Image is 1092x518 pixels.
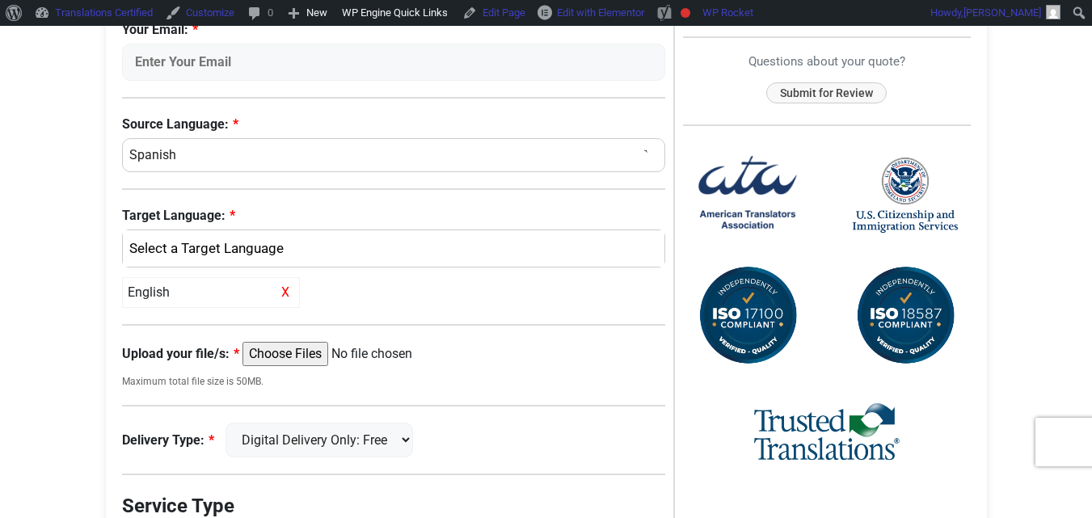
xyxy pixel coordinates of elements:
span: Edit with Elementor [557,6,644,19]
img: American Translators Association Logo [695,142,800,247]
button: Submit for Review [766,82,887,104]
img: ISO 17100 Compliant Certification [695,263,800,368]
span: [PERSON_NAME] [963,6,1041,19]
label: Target Language: [122,206,666,225]
h6: Questions about your quote? [683,54,971,69]
div: English [122,277,300,308]
input: Enter Your Email [122,44,666,81]
img: United States Citizenship and Immigration Services Logo [853,156,958,234]
label: Delivery Type: [122,431,214,450]
div: English [131,238,649,259]
small: Maximum total file size is 50MB. [122,374,666,389]
button: English [122,230,666,268]
img: ISO 18587 Compliant Certification [853,263,958,368]
img: Trusted Translations Logo [754,401,900,465]
label: Your Email: [122,20,666,40]
span: X [277,283,294,302]
div: Focus keyphrase not set [681,8,690,18]
label: Source Language: [122,115,666,134]
label: Upload your file/s: [122,344,239,364]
